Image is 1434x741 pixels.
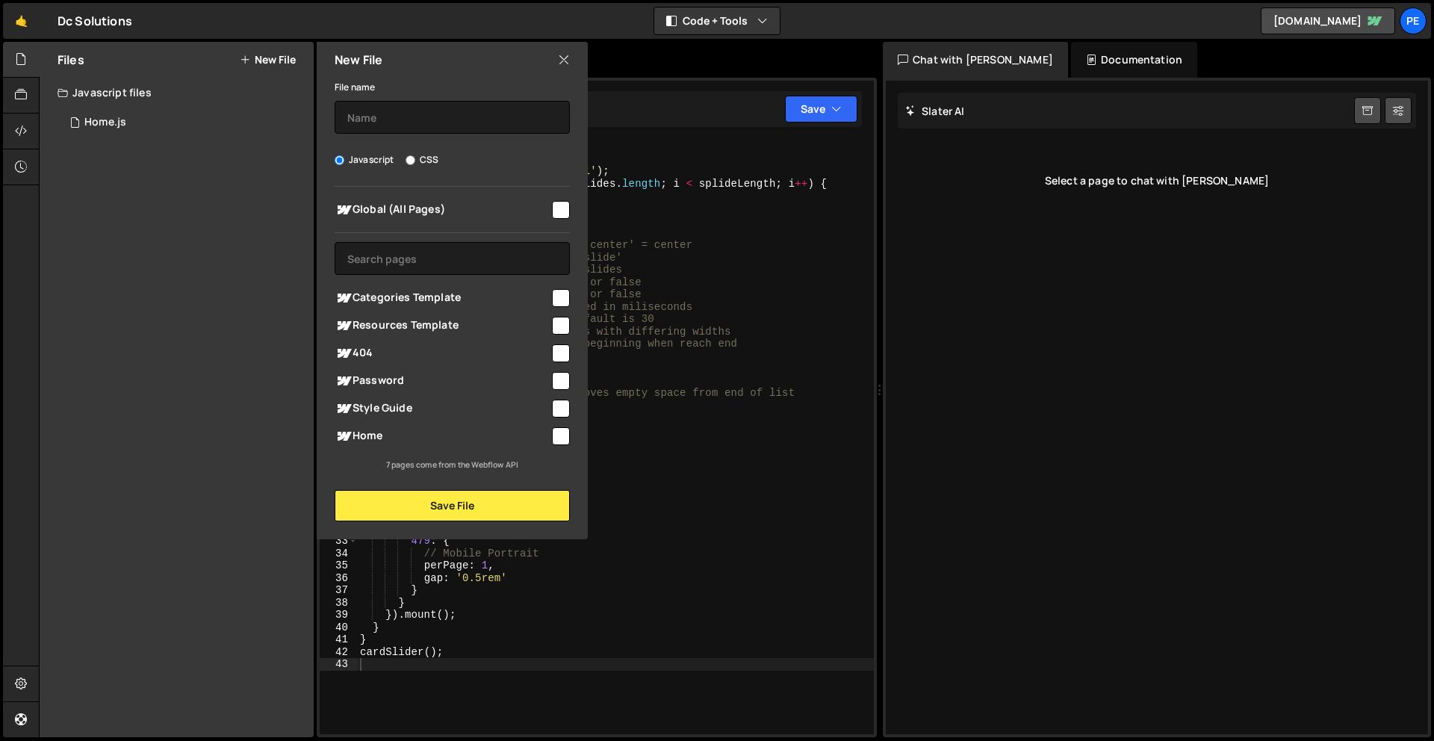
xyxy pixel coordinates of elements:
span: Home [335,427,550,445]
small: 7 pages come from the Webflow API [386,459,518,470]
div: Dc Solutions [58,12,132,30]
div: 39 [320,609,358,621]
span: Categories Template [335,289,550,307]
div: 34 [320,548,358,560]
div: Documentation [1071,42,1197,78]
input: Name [335,101,570,134]
div: 41 [320,633,358,646]
div: Chat with [PERSON_NAME] [883,42,1068,78]
button: New File [240,54,296,66]
div: 43 [320,658,358,671]
h2: New File [335,52,382,68]
label: File name [335,80,375,95]
div: 40 [320,621,358,634]
div: 38 [320,597,358,610]
div: 33 [320,535,358,548]
h2: Files [58,52,84,68]
input: CSS [406,155,415,165]
a: Pe [1400,7,1427,34]
a: [DOMAIN_NAME] [1261,7,1395,34]
input: Javascript [335,155,344,165]
label: Javascript [335,152,394,167]
div: Javascript files [40,78,314,108]
span: Global (All Pages) [335,201,550,219]
div: 42 [320,646,358,659]
span: Style Guide [335,400,550,418]
a: 🤙 [3,3,40,39]
button: Code + Tools [654,7,780,34]
div: Home.js [84,116,126,129]
span: Password [335,372,550,390]
span: Resources Template [335,317,550,335]
div: 36 [320,572,358,585]
label: CSS [406,152,438,167]
div: 35 [320,559,358,572]
div: 37 [320,584,358,597]
h2: Slater AI [905,104,965,118]
button: Save File [335,490,570,521]
div: Select a page to chat with [PERSON_NAME] [898,151,1416,211]
div: 17090/47077.js [58,108,314,137]
span: 404 [335,344,550,362]
input: Search pages [335,242,570,275]
button: Save [785,96,857,123]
